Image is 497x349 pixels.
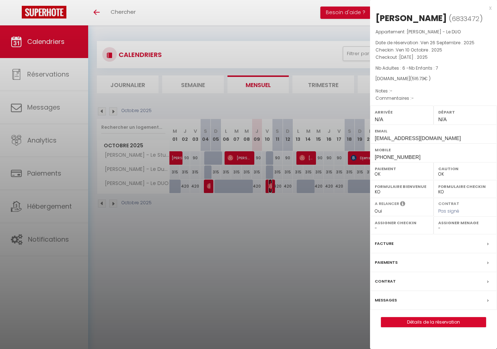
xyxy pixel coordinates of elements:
[375,28,492,36] p: Appartement :
[449,13,483,24] span: ( )
[375,219,429,226] label: Assigner Checkin
[381,317,486,327] a: Détails de la réservation
[438,201,459,205] label: Contrat
[375,154,420,160] span: [PHONE_NUMBER]
[452,14,480,23] span: 6833472
[412,75,424,82] span: 516.73
[375,135,461,141] span: [EMAIL_ADDRESS][DOMAIN_NAME]
[375,12,447,24] div: [PERSON_NAME]
[375,75,492,82] div: [DOMAIN_NAME]
[400,201,405,209] i: Sélectionner OUI si vous souhaiter envoyer les séquences de messages post-checkout
[410,75,431,82] span: ( € )
[375,240,394,247] label: Facture
[375,116,383,122] span: N/A
[438,183,492,190] label: Formulaire Checkin
[375,95,492,102] p: Commentaires :
[438,165,492,172] label: Caution
[375,65,438,71] span: Nb Adultes : 6 -
[390,88,393,94] span: -
[375,165,429,172] label: Paiement
[375,201,399,207] label: A relancer
[409,65,438,71] span: Nb Enfants : 7
[411,95,414,101] span: -
[375,39,492,46] p: Date de réservation :
[396,47,442,53] span: Ven 10 Octobre . 2025
[420,40,475,46] span: Ven 26 Septembre . 2025
[399,54,428,60] span: [DATE] . 2025
[438,219,492,226] label: Assigner Menage
[375,259,398,266] label: Paiements
[375,146,492,153] label: Mobile
[375,127,492,135] label: Email
[375,296,397,304] label: Messages
[375,54,492,61] p: Checkout :
[407,29,461,35] span: [PERSON_NAME] - Le DUO
[375,108,429,116] label: Arrivée
[375,87,492,95] p: Notes :
[438,108,492,116] label: Départ
[375,183,429,190] label: Formulaire Bienvenue
[375,46,492,54] p: Checkin :
[375,278,396,285] label: Contrat
[381,317,486,327] button: Détails de la réservation
[370,4,492,12] div: x
[438,116,447,122] span: N/A
[438,208,459,214] span: Pas signé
